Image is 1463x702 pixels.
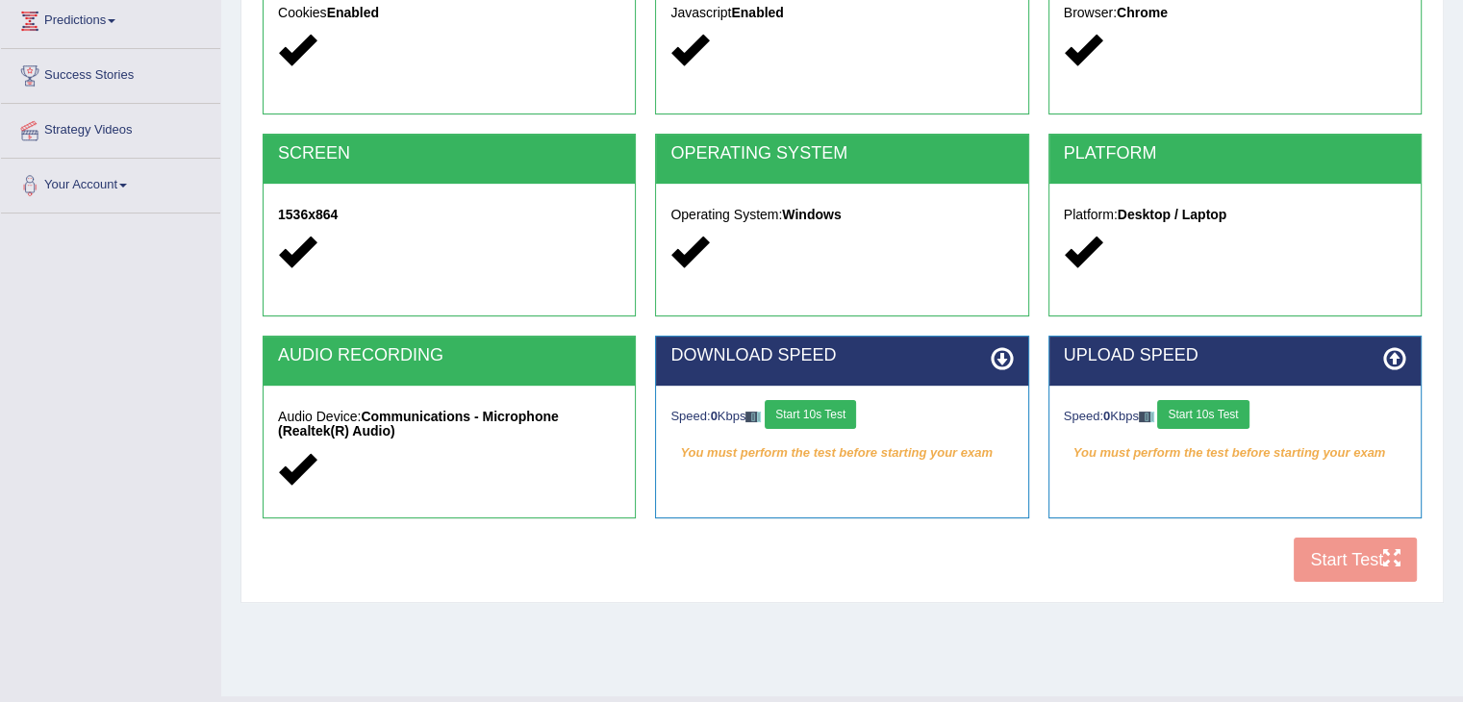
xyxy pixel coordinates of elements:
h5: Browser: [1064,6,1406,20]
h5: Platform: [1064,208,1406,222]
a: Your Account [1,159,220,207]
a: Strategy Videos [1,104,220,152]
strong: Windows [782,207,841,222]
h5: Cookies [278,6,620,20]
h5: Audio Device: [278,410,620,439]
button: Start 10s Test [1157,400,1249,429]
button: Start 10s Test [765,400,856,429]
img: ajax-loader-fb-connection.gif [745,412,761,422]
em: You must perform the test before starting your exam [1064,439,1406,467]
h5: Javascript [670,6,1013,20]
em: You must perform the test before starting your exam [670,439,1013,467]
strong: Enabled [731,5,783,20]
h2: UPLOAD SPEED [1064,346,1406,365]
strong: Enabled [327,5,379,20]
h2: DOWNLOAD SPEED [670,346,1013,365]
h5: Operating System: [670,208,1013,222]
h2: OPERATING SYSTEM [670,144,1013,163]
strong: Communications - Microphone (Realtek(R) Audio) [278,409,559,439]
strong: 0 [711,409,718,423]
a: Success Stories [1,49,220,97]
div: Speed: Kbps [1064,400,1406,434]
h2: AUDIO RECORDING [278,346,620,365]
div: Speed: Kbps [670,400,1013,434]
strong: 1536x864 [278,207,338,222]
strong: Desktop / Laptop [1118,207,1227,222]
h2: SCREEN [278,144,620,163]
strong: 0 [1103,409,1110,423]
strong: Chrome [1117,5,1168,20]
img: ajax-loader-fb-connection.gif [1139,412,1154,422]
h2: PLATFORM [1064,144,1406,163]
